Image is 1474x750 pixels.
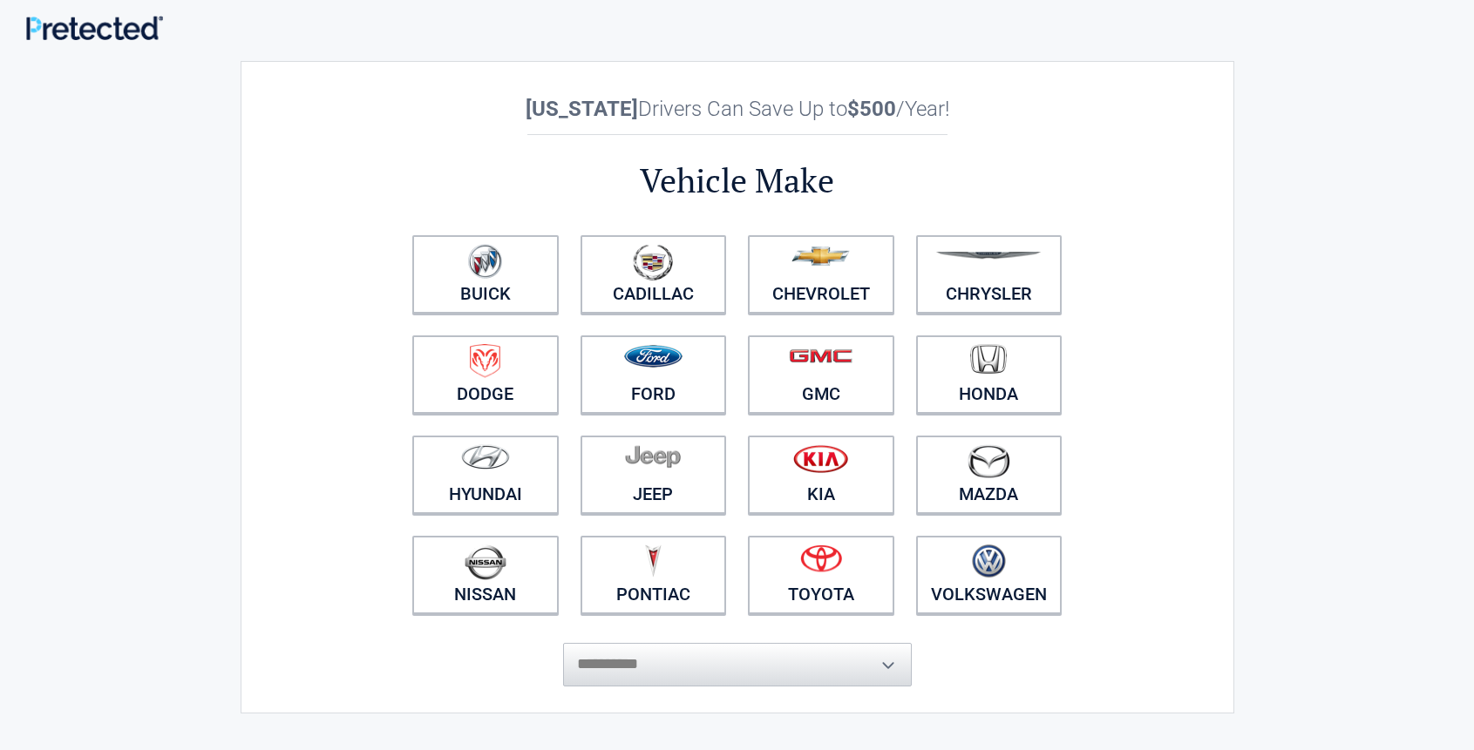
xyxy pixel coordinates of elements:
h2: Drivers Can Save Up to /Year [402,97,1073,121]
img: ford [624,345,683,368]
img: buick [468,244,502,279]
a: Dodge [412,335,559,414]
a: Chrysler [916,235,1063,314]
b: [US_STATE] [526,97,638,121]
a: Mazda [916,436,1063,514]
img: jeep [625,444,681,469]
a: Buick [412,235,559,314]
img: Main Logo [26,16,163,40]
a: Ford [581,335,727,414]
a: Honda [916,335,1063,414]
a: GMC [748,335,894,414]
img: hyundai [461,444,510,470]
h2: Vehicle Make [402,159,1073,203]
b: $500 [847,97,896,121]
a: Chevrolet [748,235,894,314]
img: volkswagen [972,544,1006,578]
img: cadillac [633,244,673,280]
img: nissan [465,544,506,580]
img: toyota [800,544,842,572]
img: mazda [967,444,1010,478]
img: dodge [470,344,500,378]
img: honda [970,344,1007,375]
img: gmc [789,348,852,363]
a: Volkswagen [916,536,1063,614]
a: Hyundai [412,436,559,514]
a: Jeep [581,436,727,514]
a: Nissan [412,536,559,614]
a: Toyota [748,536,894,614]
img: pontiac [644,544,662,578]
a: Cadillac [581,235,727,314]
img: chevrolet [791,247,850,266]
a: Pontiac [581,536,727,614]
img: chrysler [935,252,1042,260]
img: kia [793,444,848,473]
a: Kia [748,436,894,514]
